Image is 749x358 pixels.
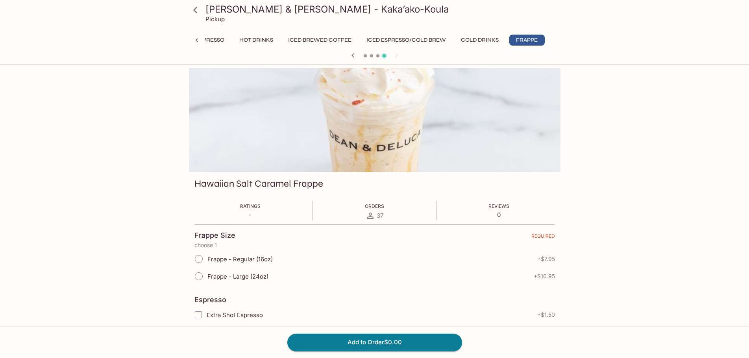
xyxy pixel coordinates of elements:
[287,334,462,351] button: Add to Order$0.00
[488,211,509,218] p: 0
[207,273,268,280] span: Frappe - Large (24oz)
[194,296,226,304] h4: Espresso
[537,312,555,318] span: + $1.50
[457,35,503,46] button: Cold Drinks
[235,35,277,46] button: Hot Drinks
[377,212,383,219] span: 37
[194,178,323,190] h3: Hawaiian Salt Caramel Frappe
[207,255,273,263] span: Frappe - Regular (16oz)
[205,3,557,15] h3: [PERSON_NAME] & [PERSON_NAME] - Kaka’ako-Koula
[365,203,384,209] span: Orders
[509,35,545,46] button: Frappe
[207,311,263,319] span: Extra Shot Espresso
[189,68,560,172] div: Hawaiian Salt Caramel Frappe
[240,211,261,218] p: -
[537,256,555,262] span: + $7.95
[194,231,235,240] h4: Frappe Size
[534,273,555,279] span: + $10.95
[488,203,509,209] span: Reviews
[362,35,450,46] button: Iced Espresso/Cold Brew
[531,233,555,242] span: REQUIRED
[284,35,356,46] button: Iced Brewed Coffee
[240,203,261,209] span: Ratings
[194,242,555,248] p: choose 1
[205,15,225,23] p: Pickup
